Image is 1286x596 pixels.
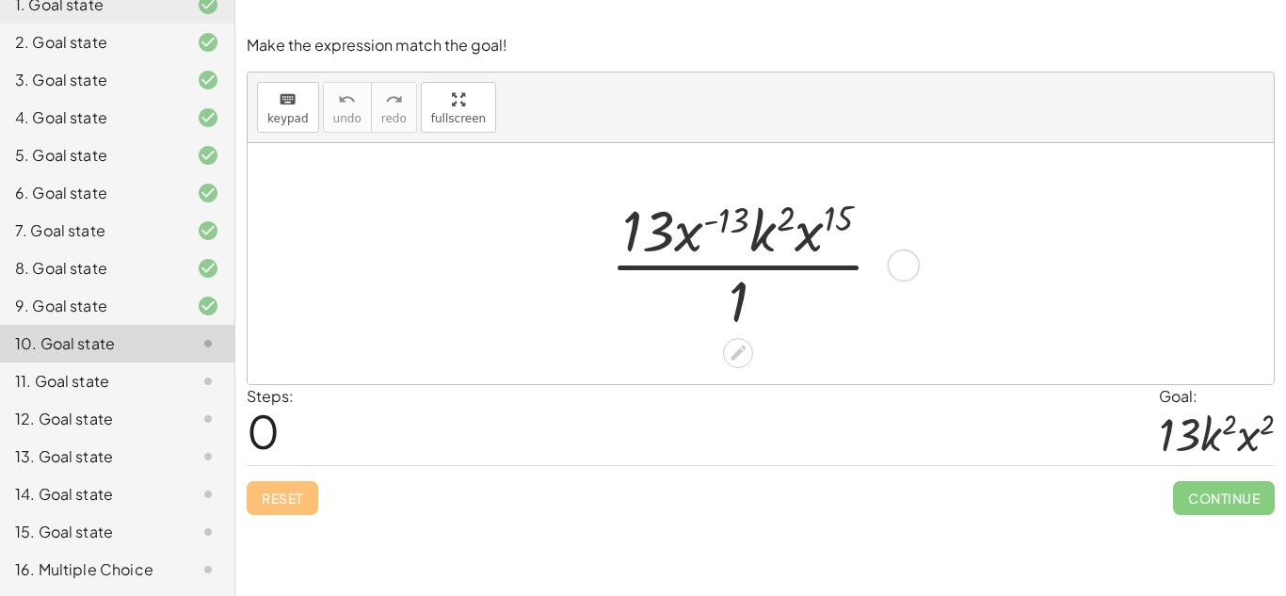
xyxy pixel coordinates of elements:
i: Task finished and correct. [197,144,219,167]
i: Task finished and correct. [197,257,219,280]
div: 3. Goal state [15,69,167,91]
i: Task not started. [197,445,219,468]
div: 8. Goal state [15,257,167,280]
i: keyboard [279,89,297,111]
div: Goal: [1159,385,1275,408]
button: fullscreen [421,82,496,133]
div: 16. Multiple Choice [15,558,167,581]
div: 15. Goal state [15,521,167,543]
div: Edit math [723,338,753,368]
i: Task finished and correct. [197,219,219,242]
span: 0 [247,402,280,459]
span: redo [381,112,407,125]
div: 2. Goal state [15,31,167,54]
i: Task finished and correct. [197,69,219,91]
div: 14. Goal state [15,483,167,506]
i: Task finished and correct. [197,182,219,204]
div: 10. Goal state [15,332,167,355]
div: 6. Goal state [15,182,167,204]
i: Task not started. [197,332,219,355]
i: Task finished and correct. [197,31,219,54]
i: Task not started. [197,408,219,430]
div: 9. Goal state [15,295,167,317]
i: Task not started. [197,558,219,581]
button: keyboardkeypad [257,82,319,133]
div: 4. Goal state [15,106,167,129]
i: Task finished and correct. [197,295,219,317]
i: Task not started. [197,483,219,506]
i: undo [338,89,356,111]
p: Make the expression match the goal! [247,35,1275,56]
i: Task finished and correct. [197,106,219,129]
div: 11. Goal state [15,370,167,393]
span: undo [333,112,362,125]
i: Task not started. [197,370,219,393]
div: 13. Goal state [15,445,167,468]
span: keypad [267,112,309,125]
button: redoredo [371,82,417,133]
span: fullscreen [431,112,486,125]
div: 5. Goal state [15,144,167,167]
label: Steps: [247,386,294,406]
button: undoundo [323,82,372,133]
i: redo [385,89,403,111]
i: Task not started. [197,521,219,543]
div: 7. Goal state [15,219,167,242]
div: 12. Goal state [15,408,167,430]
